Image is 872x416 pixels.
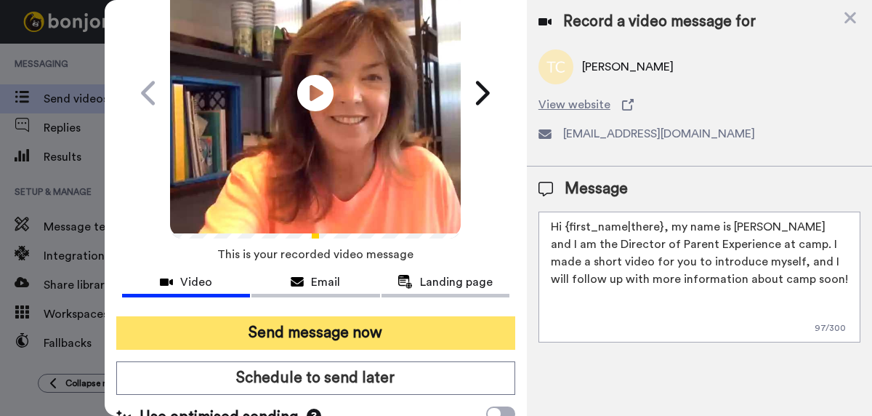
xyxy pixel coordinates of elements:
span: Landing page [420,273,493,291]
button: Send message now [116,316,515,350]
span: View website [538,96,610,113]
button: Schedule to send later [116,361,515,395]
span: Video [180,273,212,291]
span: [EMAIL_ADDRESS][DOMAIN_NAME] [563,125,755,143]
textarea: Hi {first_name|there}, my name is [PERSON_NAME] and I am the Director of Parent Experience at cam... [538,212,860,343]
a: View website [538,96,860,113]
span: Email [311,273,340,291]
span: Message [565,178,628,200]
span: This is your recorded video message [217,239,413,271]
